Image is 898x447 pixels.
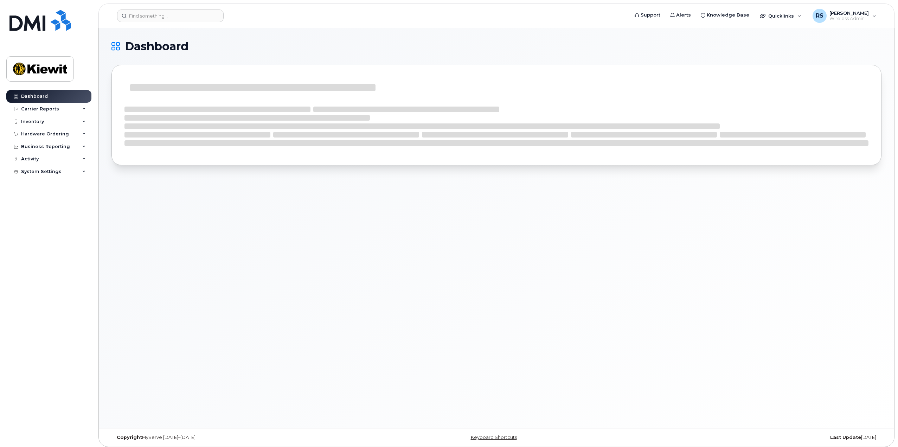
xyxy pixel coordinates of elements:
span: Dashboard [125,41,188,52]
div: MyServe [DATE]–[DATE] [111,435,368,440]
div: [DATE] [625,435,881,440]
a: Keyboard Shortcuts [471,435,517,440]
strong: Last Update [830,435,861,440]
strong: Copyright [117,435,142,440]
